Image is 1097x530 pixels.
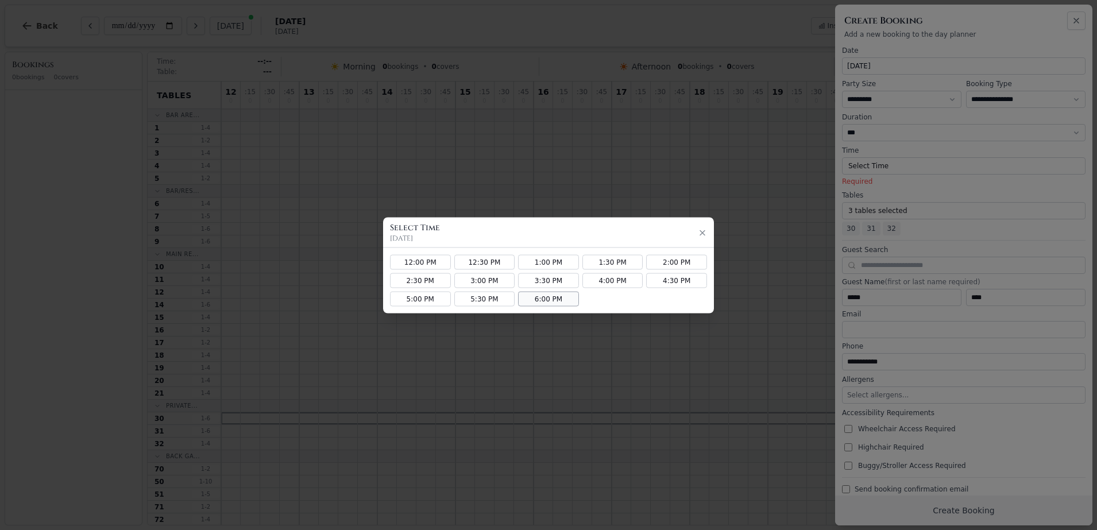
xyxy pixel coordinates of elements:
p: [DATE] [390,233,440,242]
button: 12:30 PM [454,254,515,269]
button: 6:00 PM [518,291,579,306]
button: 4:00 PM [582,273,643,288]
button: 12:00 PM [390,254,451,269]
h3: Select Time [390,222,440,233]
button: 3:30 PM [518,273,579,288]
button: 5:30 PM [454,291,515,306]
button: 3:00 PM [454,273,515,288]
button: 5:00 PM [390,291,451,306]
button: 2:30 PM [390,273,451,288]
button: 4:30 PM [646,273,707,288]
button: 1:00 PM [518,254,579,269]
button: 2:00 PM [646,254,707,269]
button: 1:30 PM [582,254,643,269]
